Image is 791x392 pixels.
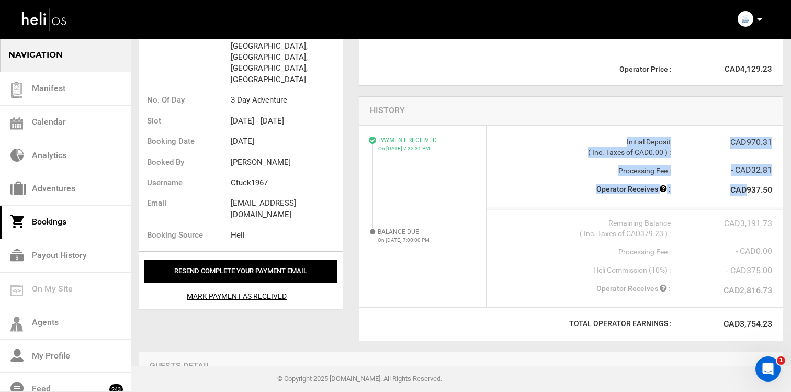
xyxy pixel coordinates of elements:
strong: CAD937.50 [730,185,772,195]
li: Booking Source [139,225,231,245]
div: PAYMENT RECEIVED [378,136,476,152]
li: Mustang Powder Lodge, Avoca West Rd, Malakwa, BC, Canada [231,14,343,91]
li: [DATE] [231,131,343,152]
div: Remaining Balance ( Inc. Taxes of CAD379.23 ) : [497,218,670,239]
strong: Operator Receives : [596,185,671,193]
li: Slot [139,111,231,131]
img: calendar.svg [10,117,23,130]
li: [EMAIL_ADDRESS][DOMAIN_NAME] [231,193,343,225]
div: CAD970.31 [671,137,772,149]
img: on_my_site.svg [10,285,23,296]
div: - CAD0.00 [671,245,772,257]
span: History [370,105,405,115]
li: Booking Date [139,131,231,152]
span: 1 [777,356,785,365]
p: On [DATE] 7:00:00 PM [378,237,476,244]
li: [PERSON_NAME] [231,152,343,173]
span: Guests Detail [150,361,211,371]
div: - CAD375.00 [671,265,772,277]
span: CAD4,129.23 [672,64,772,75]
li: No. of Day [139,90,231,110]
iframe: Intercom live chat [755,356,781,382]
div: Operator Price : [370,64,672,74]
li: [DATE] - [DATE] [231,111,343,131]
div: BALANCE DUE [378,228,476,244]
div: Mark Payment As Received [144,283,330,301]
li: 3 Day Adventure [231,90,343,110]
div: Heli Commission (10%) : [497,265,670,275]
strong: CAD2,816.73 [724,285,772,295]
button: Resend complete your payment email [144,260,337,283]
img: guest-list.svg [9,82,25,98]
strong: TOTAL OPERATOR EARNINGS : [569,319,672,328]
div: CAD3,191.73 [671,218,772,230]
strong: Operator Receives : [596,284,671,293]
div: Initial Deposit ( Inc. Taxes of CAD0.00 ) : [497,137,670,158]
strong: CAD3,754.23 [724,319,772,329]
li: Heli [231,225,343,245]
li: Email [139,193,231,214]
li: Username [139,173,231,193]
li: ctuck1967 [231,173,343,193]
img: heli-logo [21,6,68,33]
div: Processing Fee : [497,165,670,176]
img: agents-icon.svg [10,317,23,332]
div: - CAD32.81 [671,164,772,176]
img: img_0ff4e6702feb5b161957f2ea789f15f4.png [738,11,753,27]
p: On [DATE] 7:32:31 PM [378,145,476,152]
div: Processing Fee : [497,247,670,257]
li: Booked By [139,152,231,173]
